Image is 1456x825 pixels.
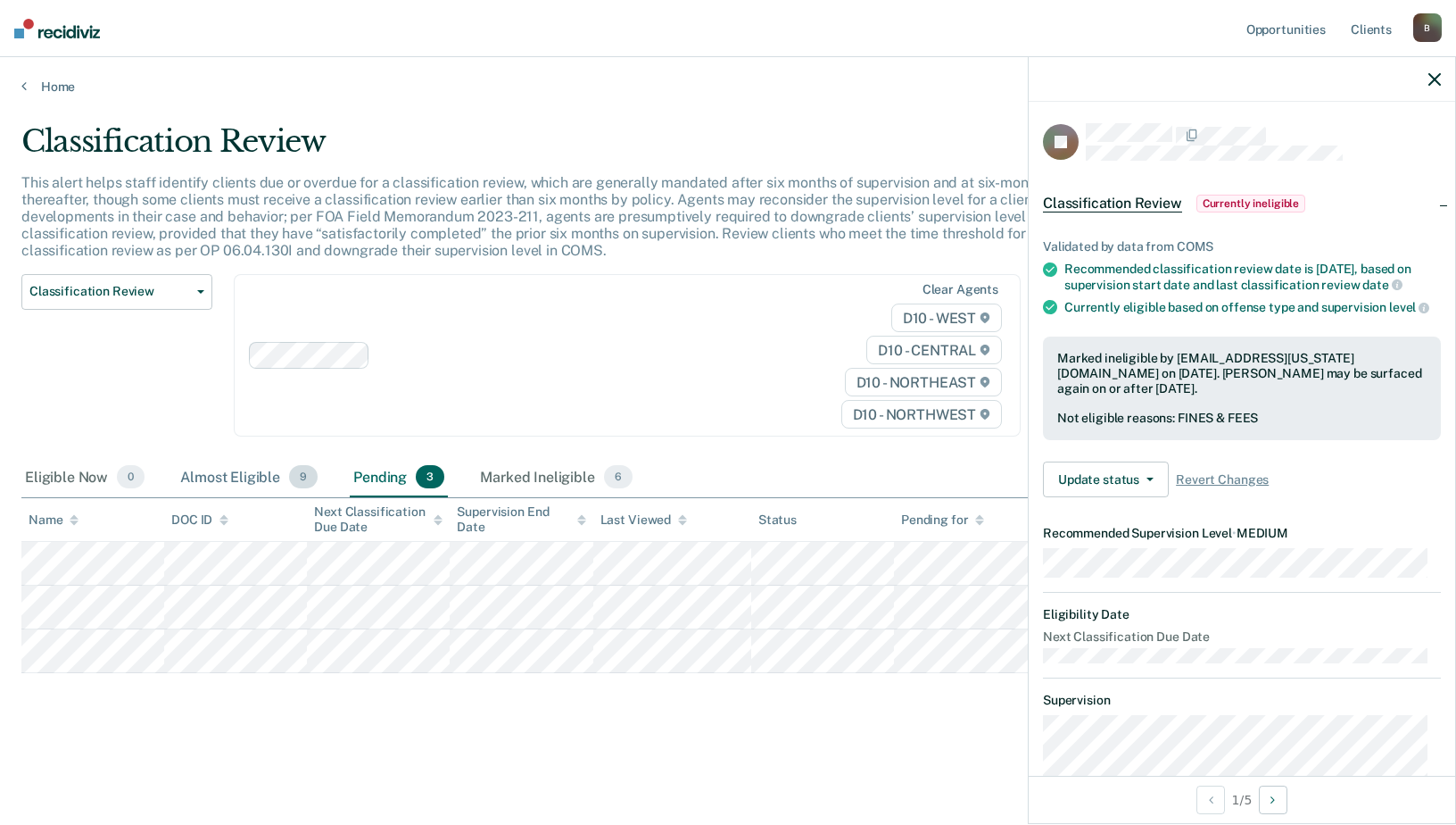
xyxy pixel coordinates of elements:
[1362,278,1402,292] span: date
[866,336,1002,364] span: D10 - CENTRAL
[1232,526,1237,540] span: •
[845,368,1002,396] span: D10 - NORTHEAST
[457,504,585,535] div: Supervision End Date
[476,458,636,497] div: Marked Ineligible
[177,458,321,497] div: Almost Eligible
[21,123,1113,174] div: Classification Review
[1043,462,1169,497] button: Update status
[29,284,190,299] span: Classification Review
[1043,195,1182,212] span: Classification Review
[21,174,1106,260] p: This alert helps staff identify clients due or overdue for a classification review, which are gen...
[758,512,797,528] div: Status
[1043,693,1441,708] dt: Supervision
[21,458,148,497] div: Eligible Now
[1057,411,1427,426] div: Not eligible reasons: FINES & FEES
[1029,175,1455,232] div: Classification ReviewCurrently ineligible
[1413,13,1442,42] div: B
[171,512,228,528] div: DOC ID
[1389,300,1429,314] span: level
[841,400,1002,429] span: D10 - NORTHWEST
[14,19,100,38] img: Recidiviz
[901,512,984,528] div: Pending for
[1196,786,1225,814] button: Previous Opportunity
[350,458,448,497] div: Pending
[1043,607,1441,622] dt: Eligibility Date
[1043,629,1441,645] dt: Next Classification Due Date
[21,79,1435,95] a: Home
[1064,299,1441,315] div: Currently eligible based on offense type and supervision
[600,512,687,528] div: Last Viewed
[891,304,1002,332] span: D10 - WEST
[604,465,633,488] span: 6
[416,465,444,488] span: 3
[314,504,443,535] div: Next Classification Due Date
[1043,239,1441,254] div: Validated by data from COMS
[1057,351,1427,396] div: Marked ineligible by [EMAIL_ADDRESS][US_STATE][DOMAIN_NAME] on [DATE]. [PERSON_NAME] may be surfa...
[922,282,998,297] div: Clear agents
[29,512,79,528] div: Name
[1064,262,1441,292] div: Recommended classification review date is [DATE], based on supervision start date and last classi...
[289,465,318,488] span: 9
[117,465,145,488] span: 0
[1176,472,1269,487] span: Revert Changes
[1196,195,1306,212] span: Currently ineligible
[1029,776,1455,823] div: 1 / 5
[1043,526,1441,541] dt: Recommended Supervision Level MEDIUM
[1259,786,1287,814] button: Next Opportunity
